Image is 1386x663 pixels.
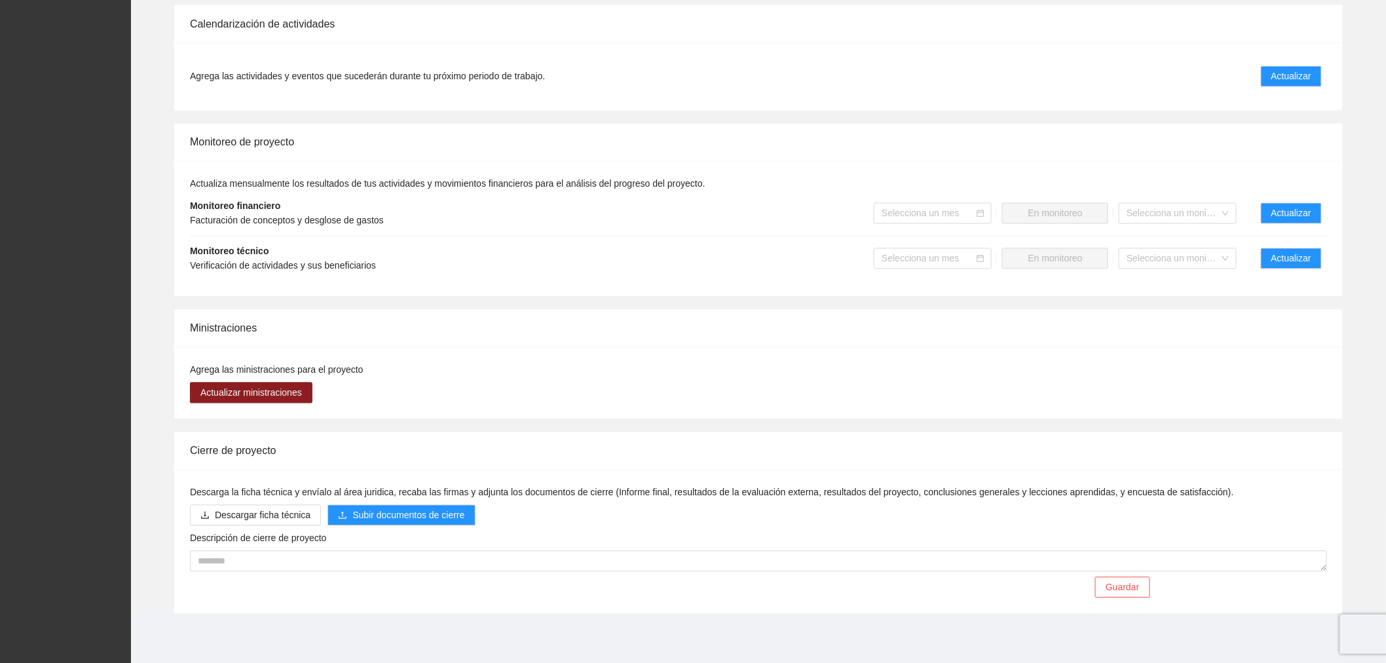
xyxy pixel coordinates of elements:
[977,255,984,263] span: calendar
[1095,577,1150,598] button: Guardar
[1106,580,1139,595] span: Guardar
[1271,252,1311,266] span: Actualizar
[1261,203,1322,224] button: Actualizar
[190,365,364,375] span: Agrega las ministraciones para el proyecto
[1271,69,1311,84] span: Actualizar
[1271,206,1311,221] span: Actualizar
[338,511,347,521] span: upload
[200,386,302,400] span: Actualizar ministraciones
[328,510,475,521] span: uploadSubir documentos de cierre
[190,432,1327,470] div: Cierre de proyecto
[190,261,376,271] span: Verificación de actividades y sus beneficiarios
[215,508,310,523] span: Descargar ficha técnica
[190,69,545,84] span: Agrega las actividades y eventos que sucederán durante tu próximo periodo de trabajo.
[200,511,210,521] span: download
[1261,248,1322,269] button: Actualizar
[190,201,280,212] strong: Monitoreo financiero
[190,505,321,526] button: downloadDescargar ficha técnica
[190,487,1234,498] span: Descarga la ficha técnica y envíalo al área juridica, recaba las firmas y adjunta los documentos ...
[1261,66,1322,87] button: Actualizar
[190,179,705,189] span: Actualiza mensualmente los resultados de tus actividades y movimientos financieros para el anális...
[190,310,1327,347] div: Ministraciones
[190,246,269,257] strong: Monitoreo técnico
[190,531,327,546] label: Descripción de cierre de proyecto
[977,210,984,218] span: calendar
[190,5,1327,43] div: Calendarización de actividades
[190,551,1327,572] textarea: Descripción de cierre de proyecto
[352,508,464,523] span: Subir documentos de cierre
[328,505,475,526] button: uploadSubir documentos de cierre
[190,388,312,398] a: Actualizar ministraciones
[190,216,384,226] span: Facturación de conceptos y desglose de gastos
[190,383,312,404] button: Actualizar ministraciones
[190,510,321,521] a: downloadDescargar ficha técnica
[190,124,1327,161] div: Monitoreo de proyecto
